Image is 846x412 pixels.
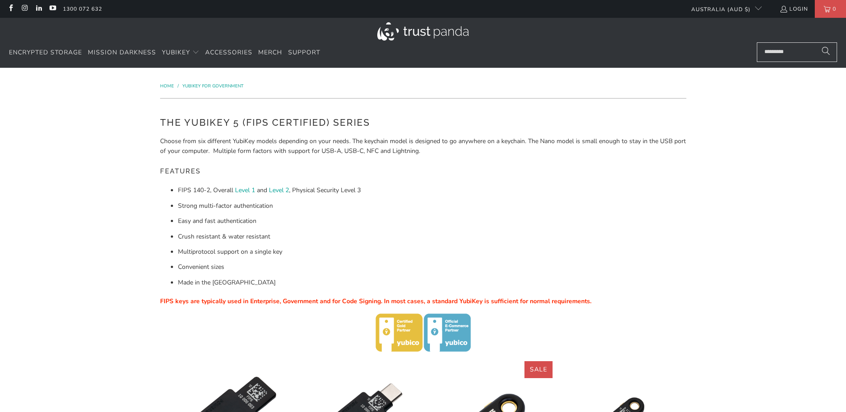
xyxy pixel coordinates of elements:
span: Merch [258,48,282,57]
span: YubiKey [162,48,190,57]
a: Level 1 [235,186,255,194]
a: Merch [258,42,282,63]
input: Search... [757,42,837,62]
img: Trust Panda Australia [377,22,469,41]
span: Sale [530,365,547,374]
span: Home [160,83,174,89]
a: Support [288,42,320,63]
button: Search [815,42,837,62]
span: Encrypted Storage [9,48,82,57]
a: Mission Darkness [88,42,156,63]
li: FIPS 140-2, Overall and , Physical Security Level 3 [178,185,686,195]
a: Trust Panda Australia on Facebook [7,5,14,12]
span: Accessories [205,48,252,57]
nav: Translation missing: en.navigation.header.main_nav [9,42,320,63]
span: Mission Darkness [88,48,156,57]
a: Trust Panda Australia on YouTube [49,5,56,12]
li: Convenient sizes [178,262,686,272]
span: / [177,83,179,89]
a: YubiKey for Government [182,83,243,89]
li: Multiprotocol support on a single key [178,247,686,257]
h5: Features [160,163,686,180]
a: Encrypted Storage [9,42,82,63]
a: Trust Panda Australia on LinkedIn [35,5,42,12]
li: Made in the [GEOGRAPHIC_DATA] [178,278,686,288]
a: Level 2 [269,186,289,194]
li: Strong multi-factor authentication [178,201,686,211]
a: 1300 072 632 [63,4,102,14]
summary: YubiKey [162,42,199,63]
p: Choose from six different YubiKey models depending on your needs. The keychain model is designed ... [160,136,686,157]
h2: The YubiKey 5 (FIPS Certified) Series [160,115,686,130]
a: Home [160,83,175,89]
a: Trust Panda Australia on Instagram [21,5,28,12]
li: Easy and fast authentication [178,216,686,226]
li: Crush resistant & water resistant [178,232,686,242]
span: Support [288,48,320,57]
span: FIPS keys are typically used in Enterprise, Government and for Code Signing. In most cases, a sta... [160,297,591,305]
a: Accessories [205,42,252,63]
a: Login [780,4,808,14]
